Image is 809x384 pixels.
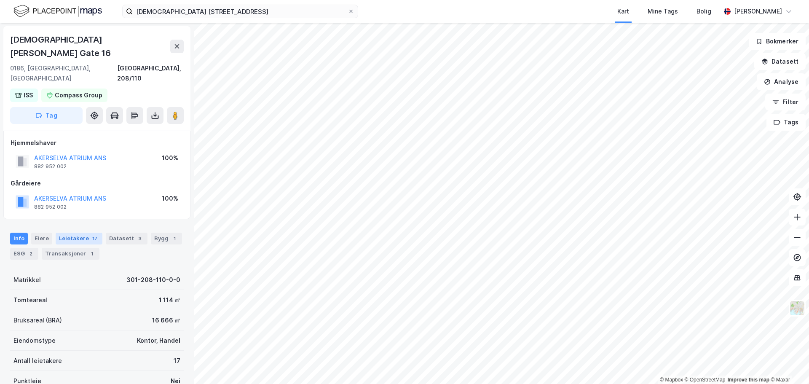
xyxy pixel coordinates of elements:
div: Leietakere [56,233,102,244]
div: 1 [88,250,96,258]
button: Datasett [754,53,806,70]
button: Bokmerker [749,33,806,50]
button: Analyse [757,73,806,90]
div: Bygg [151,233,182,244]
a: Mapbox [660,377,683,383]
div: Gårdeiere [11,178,183,188]
div: 1 [170,234,179,243]
div: 100% [162,153,178,163]
button: Filter [765,94,806,110]
div: 3 [136,234,144,243]
div: ISS [24,90,33,100]
a: OpenStreetMap [685,377,726,383]
div: 0186, [GEOGRAPHIC_DATA], [GEOGRAPHIC_DATA] [10,63,117,83]
img: Z [789,300,805,316]
iframe: Chat Widget [767,344,809,384]
input: Søk på adresse, matrikkel, gårdeiere, leietakere eller personer [133,5,348,18]
div: Datasett [106,233,147,244]
div: 882 952 002 [34,204,67,210]
div: ESG [10,248,38,260]
div: Eiendomstype [13,336,56,346]
a: Improve this map [728,377,769,383]
div: Tomteareal [13,295,47,305]
div: [DEMOGRAPHIC_DATA][PERSON_NAME] Gate 16 [10,33,170,60]
div: 301-208-110-0-0 [126,275,180,285]
div: 17 [91,234,99,243]
div: 1 114 ㎡ [159,295,180,305]
div: 17 [174,356,180,366]
div: Matrikkel [13,275,41,285]
div: 100% [162,193,178,204]
div: [PERSON_NAME] [734,6,782,16]
button: Tag [10,107,83,124]
div: Kart [617,6,629,16]
img: logo.f888ab2527a4732fd821a326f86c7f29.svg [13,4,102,19]
div: Info [10,233,28,244]
div: Bruksareal (BRA) [13,315,62,325]
div: Kontrollprogram for chat [767,344,809,384]
div: [GEOGRAPHIC_DATA], 208/110 [117,63,184,83]
div: Mine Tags [648,6,678,16]
div: Bolig [696,6,711,16]
div: Hjemmelshaver [11,138,183,148]
div: Antall leietakere [13,356,62,366]
div: 882 952 002 [34,163,67,170]
div: 2 [27,250,35,258]
div: Transaksjoner [42,248,99,260]
div: Eiere [31,233,52,244]
div: Kontor, Handel [137,336,180,346]
button: Tags [766,114,806,131]
div: Compass Group [55,90,102,100]
div: 16 666 ㎡ [152,315,180,325]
